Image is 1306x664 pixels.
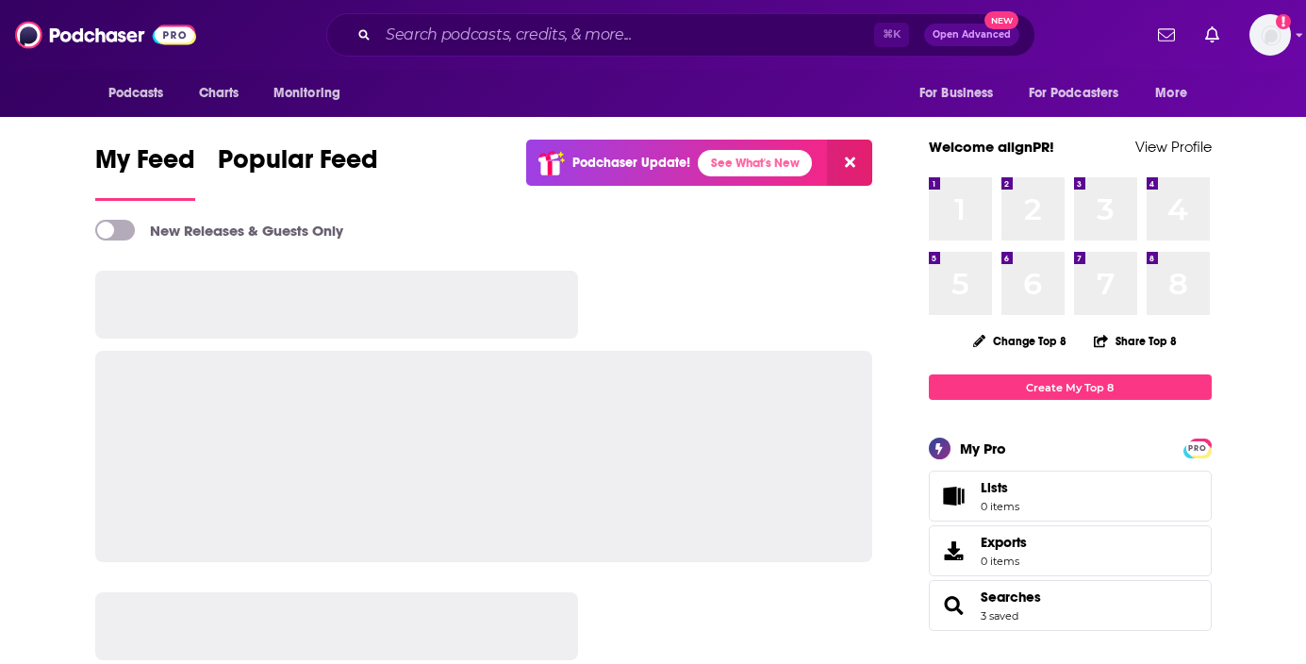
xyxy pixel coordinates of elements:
[108,80,164,107] span: Podcasts
[929,525,1212,576] a: Exports
[95,75,189,111] button: open menu
[378,20,874,50] input: Search podcasts, credits, & more...
[929,580,1212,631] span: Searches
[273,80,340,107] span: Monitoring
[906,75,1017,111] button: open menu
[326,13,1035,57] div: Search podcasts, credits, & more...
[1155,80,1187,107] span: More
[933,30,1011,40] span: Open Advanced
[199,80,240,107] span: Charts
[981,589,1041,606] a: Searches
[929,471,1212,522] a: Lists
[1142,75,1211,111] button: open menu
[984,11,1018,29] span: New
[218,143,378,201] a: Popular Feed
[95,143,195,201] a: My Feed
[981,555,1027,568] span: 0 items
[962,329,1079,353] button: Change Top 8
[698,150,812,176] a: See What's New
[1029,80,1119,107] span: For Podcasters
[1249,14,1291,56] button: Show profile menu
[1276,14,1291,29] svg: Add a profile image
[960,440,1006,457] div: My Pro
[935,592,973,619] a: Searches
[1135,138,1212,156] a: View Profile
[95,143,195,187] span: My Feed
[1249,14,1291,56] img: User Profile
[1198,19,1227,51] a: Show notifications dropdown
[981,500,1019,513] span: 0 items
[929,374,1212,400] a: Create My Top 8
[929,138,1054,156] a: Welcome alignPR!
[981,479,1019,496] span: Lists
[935,538,973,564] span: Exports
[1186,441,1209,456] span: PRO
[1093,323,1178,359] button: Share Top 8
[924,24,1019,46] button: Open AdvancedNew
[874,23,909,47] span: ⌘ K
[1249,14,1291,56] span: Logged in as alignPR
[572,155,690,171] p: Podchaser Update!
[919,80,994,107] span: For Business
[187,75,251,111] a: Charts
[260,75,365,111] button: open menu
[981,609,1018,622] a: 3 saved
[1150,19,1182,51] a: Show notifications dropdown
[1186,440,1209,455] a: PRO
[218,143,378,187] span: Popular Feed
[981,534,1027,551] span: Exports
[95,220,343,241] a: New Releases & Guests Only
[981,479,1008,496] span: Lists
[1017,75,1147,111] button: open menu
[15,17,196,53] img: Podchaser - Follow, Share and Rate Podcasts
[935,483,973,509] span: Lists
